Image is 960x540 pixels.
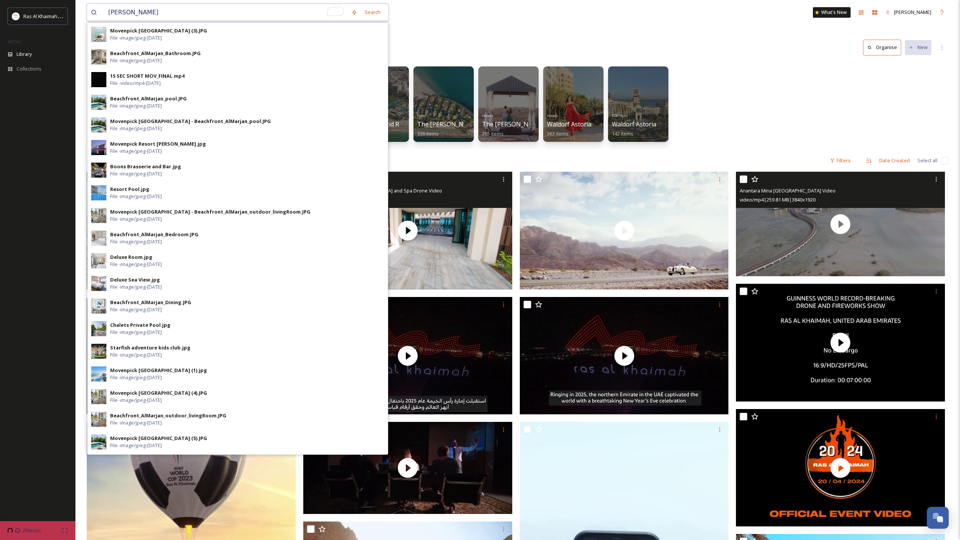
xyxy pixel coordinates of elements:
[110,238,162,245] span: File - image/jpeg - [DATE]
[612,130,633,137] span: 142 items
[520,297,729,415] img: thumbnail
[110,306,162,313] span: File - image/jpeg - [DATE]
[91,95,106,110] img: 35fe5f67-4817-4dd2-b96b-bda59e070976.jpg
[547,130,568,137] span: 363 items
[110,344,190,351] div: Starfish adventure kids club.jpg
[482,130,504,137] span: 265 items
[863,40,901,55] button: Organise
[17,65,41,72] span: Collections
[110,397,162,404] span: File - image/jpeg - [DATE]
[91,434,106,449] img: bf9a961f-bc0e-4544-995f-f48b3d42ff24.jpg
[87,172,296,289] img: thumbnail
[417,130,439,137] span: 338 items
[110,57,162,64] span: File - image/jpeg - [DATE]
[91,344,106,359] img: 4ea539fc-4331-4dc8-bcdc-0c4cb692b72b.jpg
[110,283,162,291] span: File - image/jpeg - [DATE]
[110,170,162,177] span: File - image/jpeg - [DATE]
[104,4,347,21] input: To enrich screen reader interactions, please activate Accessibility in Grammarly extension settings
[736,172,945,276] img: thumbnail
[110,299,191,306] div: Beachfront_AlMarjan_Dining.JPG
[110,193,162,200] span: File - image/jpeg - [DATE]
[110,389,207,397] div: Movenpick [GEOGRAPHIC_DATA] (4).JPG
[110,27,207,34] div: Movenpick [GEOGRAPHIC_DATA] (3).JPG
[91,231,106,246] img: 107dd005-5dce-4da8-a0f8-fff7d88f9cf2.jpg
[876,153,914,168] div: Date Created
[91,163,106,178] img: d75dd168-23a9-4078-990a-7ad1943f0a41.jpg
[927,507,949,529] button: Open Chat
[361,5,384,20] div: Search
[303,422,512,514] img: thumbnail
[17,51,32,58] span: Library
[91,117,106,132] img: 76f37f55-7490-4dd4-a023-814cefe98d17.jpg
[91,208,106,223] img: 0b59e07b-0fc3-4e0c-ba35-b5e797c01b2f.jpg
[905,40,931,55] button: New
[110,254,152,261] div: Deluxe Room.jpg
[110,367,207,374] div: Movenpick [GEOGRAPHIC_DATA] (1).jpg
[110,435,207,442] div: Movenpick [GEOGRAPHIC_DATA] (5).JPG
[91,389,106,404] img: e908cd4e-d7d3-40f8-b873-cf9dce218ea4.jpg
[110,412,226,419] div: Beachfront_AlMarjan_outdoor_livingRoom.JPG
[740,187,836,194] span: Anantara Mina [GEOGRAPHIC_DATA] Video
[352,120,439,128] span: Rixos Al Mairid Ras Al Khaimah
[882,5,935,20] a: [PERSON_NAME]
[110,322,170,329] div: Chalets Private Pool.jpg
[12,12,20,20] img: Logo_RAKTDA_RGB-01.png
[91,412,106,427] img: bd5407ff-6b5e-4238-8b24-4910dd59f1ca.jpg
[110,186,149,193] div: Resort Pool.jpg
[612,111,719,137] a: FTP - SyncWaldorf Astoria [GEOGRAPHIC_DATA]142 items
[740,196,816,203] span: video/mp4 | 259.81 MB | 3840 x 1920
[87,157,102,164] span: 23 file s
[91,49,106,65] img: 1a6bf6d7-370f-4d3e-bda5-ccb3c9cc0989.jpg
[547,120,654,128] span: Waldorf Astoria [GEOGRAPHIC_DATA]
[110,140,206,148] div: Movenpick Resort [PERSON_NAME].jpg
[23,12,130,20] span: Ras Al Khaimah Tourism Development Authority
[91,185,106,200] img: 5511d336-00ce-419c-ae78-35acef227327.jpg
[23,527,40,534] span: 2 files(s)
[91,276,106,291] img: 926d1e70-0824-43e3-923f-64b4d9b4ab8d.jpg
[417,113,428,118] span: Hotels
[91,72,106,87] img: f9db0f3c-3506-4096-8823-3bc8783145b9.jpg
[110,95,187,102] div: Beachfront_AlMarjan_pool.JPG
[91,321,106,336] img: f0cb51c5-a2d1-4261-b2ec-a6fda0cc3ae1.jpg
[417,111,634,137] a: HotelsThe [PERSON_NAME] Ras Al Khaimah [PERSON_NAME][GEOGRAPHIC_DATA]338 items
[826,153,854,168] div: Filters
[110,351,162,358] span: File - image/jpeg - [DATE]
[110,419,162,426] span: File - image/jpeg - [DATE]
[110,50,201,57] div: Beachfront_AlMarjan_Bathroom.JPG
[110,148,162,155] span: File - image/jpeg - [DATE]
[612,120,719,128] span: Waldorf Astoria [GEOGRAPHIC_DATA]
[547,111,654,137] a: HotelsWaldorf Astoria [GEOGRAPHIC_DATA]363 items
[110,329,162,336] span: File - image/jpeg - [DATE]
[894,9,931,15] span: [PERSON_NAME]
[417,120,634,128] span: The [PERSON_NAME] Ras Al Khaimah [PERSON_NAME][GEOGRAPHIC_DATA]
[110,72,184,80] div: 15 SEC SHORT MOV_FINAL.mp4
[110,208,310,215] div: Movenpick [GEOGRAPHIC_DATA] - Beachfront_AlMarjan_outdoor_livingRoom.JPG
[813,7,851,18] a: What's New
[110,102,162,109] span: File - image/jpeg - [DATE]
[110,118,271,125] div: Movenpick [GEOGRAPHIC_DATA] - Beachfront_AlMarjan_pool.JPG
[91,140,106,155] img: 3393262f-6bc9-4b81-9b25-112ad2411f65.jpg
[110,374,162,381] span: File - image/jpeg - [DATE]
[110,215,162,223] span: File - image/jpeg - [DATE]
[91,298,106,314] img: 8d3fb7e2-ef41-4360-9acc-fadf1fea05ea.jpg
[110,80,161,87] span: File - video/mp4 - [DATE]
[91,253,106,268] img: eae727a1-3f09-42ad-b409-5365815fab50.jpg
[110,261,162,268] span: File - image/jpeg - [DATE]
[352,111,439,137] a: HotelsRixos Al Mairid Ras Al Khaimah69 items
[520,172,729,289] img: thumbnail
[110,276,160,283] div: Deluxe Sea View.jpg
[547,113,558,118] span: Hotels
[482,111,650,137] a: HotelsThe [PERSON_NAME] Ras Al Khaimah [GEOGRAPHIC_DATA]265 items
[87,297,296,415] img: thumbnail
[8,39,21,45] span: MEDIA
[110,163,181,170] div: Boons Brasserie and Bar.jpg
[91,27,106,42] img: b9a5e0be-22ff-4c67-8686-8af74d90b16e.jpg
[110,125,162,132] span: File - image/jpeg - [DATE]
[482,120,650,128] span: The [PERSON_NAME] Ras Al Khaimah [GEOGRAPHIC_DATA]
[110,231,198,238] div: Beachfront_AlMarjan_Bedroom.JPG
[612,113,628,118] span: FTP - Sync
[110,34,162,42] span: File - image/jpeg - [DATE]
[91,366,106,382] img: 30821095-bfab-4a64-b545-9a556815b7b9.jpg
